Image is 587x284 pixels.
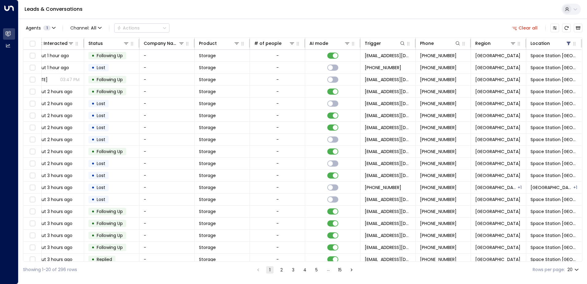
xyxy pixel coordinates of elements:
[29,40,36,48] span: Toggle select all
[139,110,195,121] td: -
[25,6,83,13] a: Leads & Conversations
[33,53,69,59] span: about 1 hour ago
[475,53,520,59] span: Birmingham
[420,53,457,59] span: +447823706483
[420,136,457,143] span: +447951512761
[573,184,577,191] div: Space Station Garretts Green
[276,220,279,227] div: -
[475,160,520,167] span: Birmingham
[97,136,105,143] span: Lost
[199,101,216,107] span: Storage
[199,244,216,250] span: Storage
[91,86,95,97] div: •
[199,160,216,167] span: Storage
[365,208,411,215] span: leads@space-station.co.uk
[29,256,36,263] span: Toggle select row
[33,65,69,71] span: about 1 hour ago
[33,220,72,227] span: about 3 hours ago
[199,232,216,239] span: Storage
[29,112,36,120] span: Toggle select row
[365,101,411,107] span: leads@space-station.co.uk
[531,172,577,179] span: Space Station Garretts Green
[475,112,520,119] span: Birmingham
[276,184,279,191] div: -
[276,172,279,179] div: -
[309,40,328,47] div: AI mode
[531,101,577,107] span: Space Station Garretts Green
[531,220,577,227] span: Space Station Garretts Green
[420,256,457,262] span: +447542579394
[533,266,565,273] label: Rows per page:
[420,101,457,107] span: +447426454044
[475,124,520,131] span: Birmingham
[567,265,580,274] div: 20
[97,232,123,239] span: Following Up
[475,77,520,83] span: Birmingham
[365,136,411,143] span: leads@space-station.co.uk
[290,266,297,274] button: Go to page 3
[475,172,520,179] span: Birmingham
[97,256,112,262] span: Replied
[33,40,74,47] div: Last Interacted
[88,40,103,47] div: Status
[365,184,401,191] span: +447775810114
[139,158,195,169] td: -
[29,160,36,168] span: Toggle select row
[139,134,195,145] td: -
[29,148,36,156] span: Toggle select row
[91,206,95,217] div: •
[139,218,195,229] td: -
[29,64,36,72] span: Toggle select row
[276,112,279,119] div: -
[531,53,577,59] span: Space Station Garretts Green
[475,136,520,143] span: Birmingham
[365,124,411,131] span: leads@space-station.co.uk
[420,77,457,83] span: +447503479947
[365,40,381,47] div: Trigger
[23,24,58,32] button: Agents1
[254,266,356,274] nav: pagination navigation
[531,232,577,239] span: Space Station Garretts Green
[475,89,520,95] span: Birmingham
[276,244,279,250] div: -
[97,160,105,167] span: Lost
[33,136,72,143] span: about 2 hours ago
[29,124,36,132] span: Toggle select row
[475,148,520,155] span: Birmingham
[97,148,123,155] span: Following Up
[531,40,550,47] div: Location
[365,89,411,95] span: leads@space-station.co.uk
[420,40,461,47] div: Phone
[97,101,105,107] span: Lost
[23,266,77,273] div: Showing 1-20 of 296 rows
[348,266,355,274] button: Go to next page
[365,256,411,262] span: leads@space-station.co.uk
[68,24,104,32] span: Channel:
[199,40,217,47] div: Product
[97,184,105,191] span: Lost
[475,196,520,203] span: Birmingham
[139,230,195,241] td: -
[33,89,72,95] span: about 2 hours ago
[276,89,279,95] div: -
[139,62,195,73] td: -
[29,232,36,239] span: Toggle select row
[562,24,571,32] span: Refresh
[33,101,72,107] span: about 2 hours ago
[91,170,95,181] div: •
[365,53,411,59] span: leads@space-station.co.uk
[33,208,72,215] span: about 3 hours ago
[33,244,72,250] span: about 3 hours ago
[33,124,72,131] span: about 2 hours ago
[91,110,95,121] div: •
[531,208,577,215] span: Space Station Garretts Green
[33,256,72,262] span: about 3 hours ago
[276,77,279,83] div: -
[91,242,95,253] div: •
[29,100,36,108] span: Toggle select row
[365,112,411,119] span: leads@space-station.co.uk
[91,134,95,145] div: •
[97,65,105,71] span: Lost
[199,53,216,59] span: Storage
[420,208,457,215] span: +447826949197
